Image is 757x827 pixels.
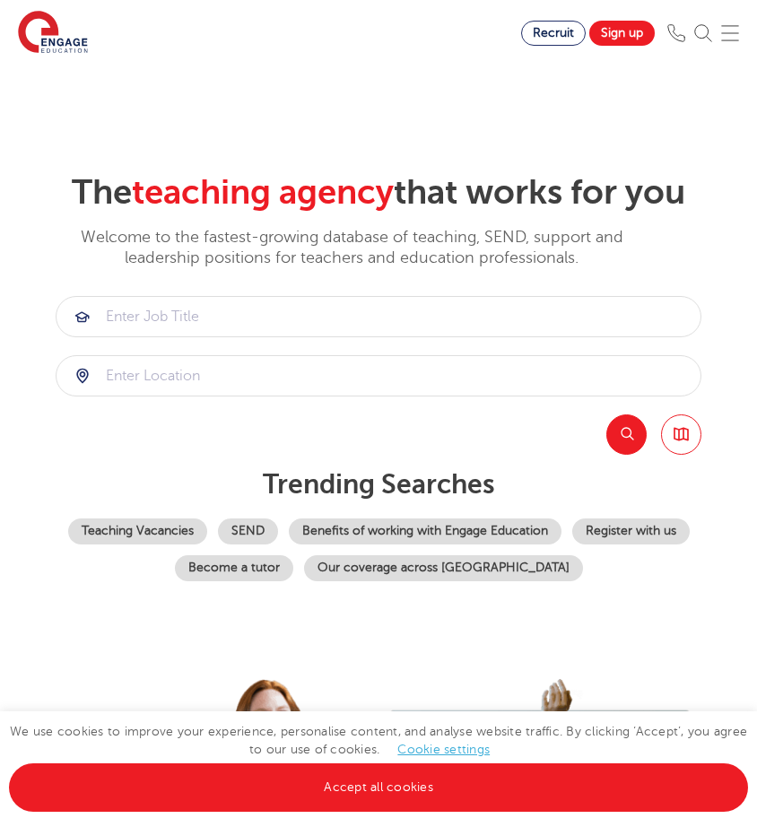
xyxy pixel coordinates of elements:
[56,172,701,213] h2: The that works for you
[56,296,701,337] div: Submit
[289,518,561,544] a: Benefits of working with Engage Education
[68,518,207,544] a: Teaching Vacancies
[56,355,701,396] div: Submit
[397,743,490,756] a: Cookie settings
[667,24,685,42] img: Phone
[9,725,748,794] span: We use cookies to improve your experience, personalise content, and analyse website traffic. By c...
[56,227,648,269] p: Welcome to the fastest-growing database of teaching, SEND, support and leadership positions for t...
[606,414,647,455] button: Search
[57,356,700,396] input: Submit
[18,11,88,56] img: Engage Education
[304,555,583,581] a: Our coverage across [GEOGRAPHIC_DATA]
[218,518,278,544] a: SEND
[694,24,712,42] img: Search
[132,173,394,212] span: teaching agency
[721,24,739,42] img: Mobile Menu
[9,763,748,812] a: Accept all cookies
[589,21,655,46] a: Sign up
[533,26,574,39] span: Recruit
[57,297,700,336] input: Submit
[572,518,690,544] a: Register with us
[56,468,701,501] p: Trending searches
[521,21,586,46] a: Recruit
[175,555,293,581] a: Become a tutor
